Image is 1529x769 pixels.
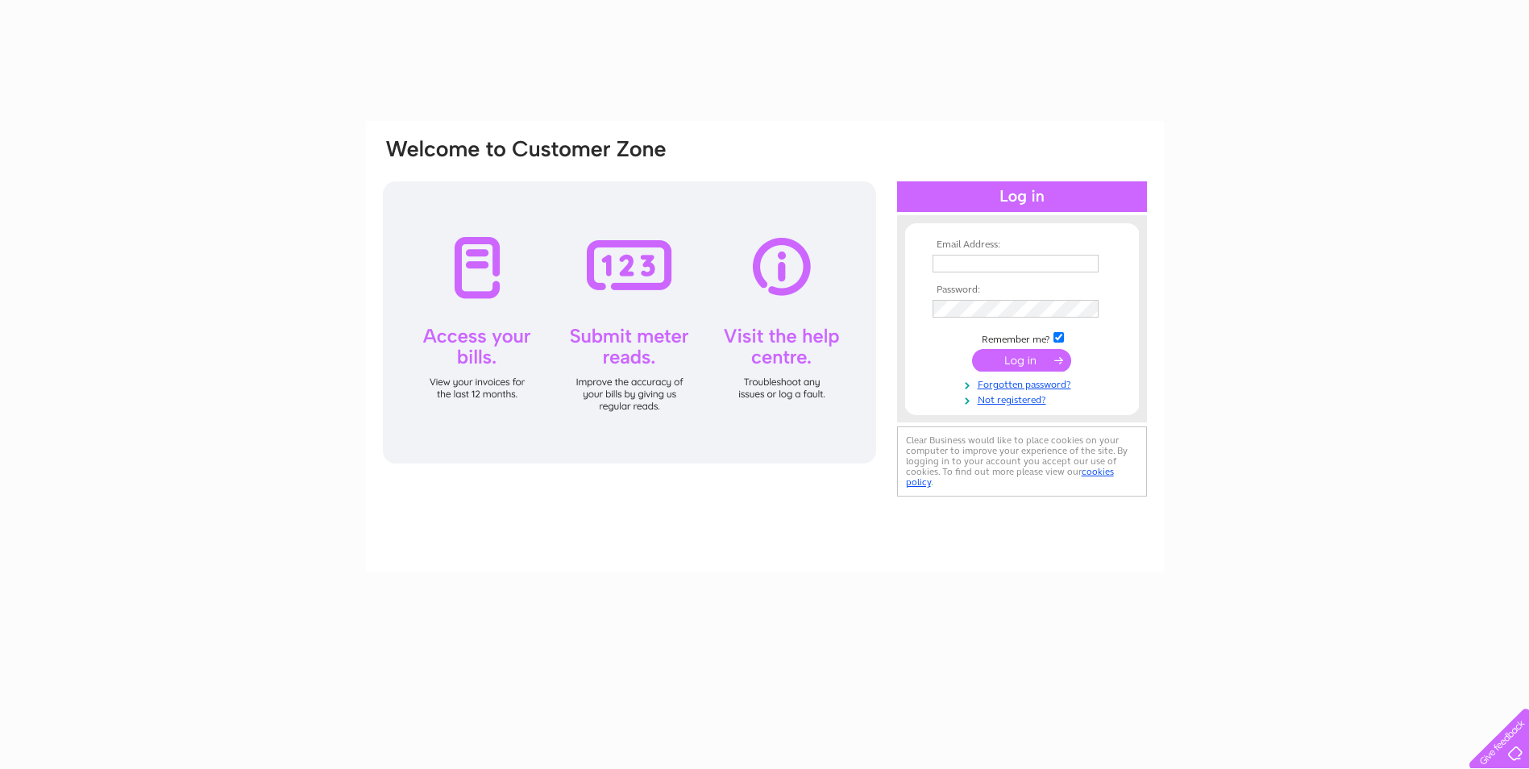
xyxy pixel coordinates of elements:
[933,391,1116,406] a: Not registered?
[929,285,1116,296] th: Password:
[933,376,1116,391] a: Forgotten password?
[897,426,1147,497] div: Clear Business would like to place cookies on your computer to improve your experience of the sit...
[906,466,1114,488] a: cookies policy
[929,239,1116,251] th: Email Address:
[972,349,1071,372] input: Submit
[929,330,1116,346] td: Remember me?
